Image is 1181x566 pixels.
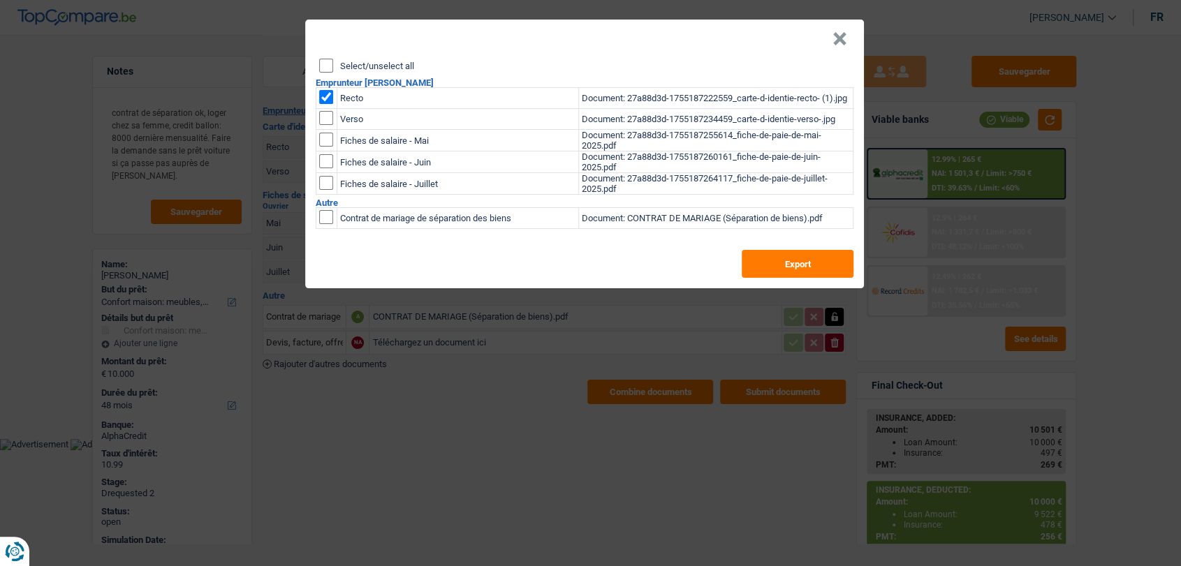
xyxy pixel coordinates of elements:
[579,151,853,173] td: Document: 27a88d3d-1755187260161_fiche-de-paie-de-juin-2025.pdf
[337,130,579,151] td: Fiches de salaire - Mai
[579,208,853,229] td: Document: CONTRAT DE MARIAGE (Séparation de biens).pdf
[337,208,579,229] td: Contrat de mariage de séparation des biens
[337,109,579,130] td: Verso
[579,130,853,151] td: Document: 27a88d3d-1755187255614_fiche-de-paie-de-mai-2025.pdf
[832,32,847,46] button: Close
[579,109,853,130] td: Document: 27a88d3d-1755187234459_carte-d-identie-verso-.jpg
[340,61,414,70] label: Select/unselect all
[579,88,853,109] td: Document: 27a88d3d-1755187222559_carte-d-identie-recto- (1).jpg
[337,173,579,195] td: Fiches de salaire - Juillet
[337,88,579,109] td: Recto
[579,173,853,195] td: Document: 27a88d3d-1755187264117_fiche-de-paie-de-juillet-2025.pdf
[316,78,853,87] h2: Emprunteur [PERSON_NAME]
[316,198,853,207] h2: Autre
[742,250,853,278] button: Export
[337,151,579,173] td: Fiches de salaire - Juin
